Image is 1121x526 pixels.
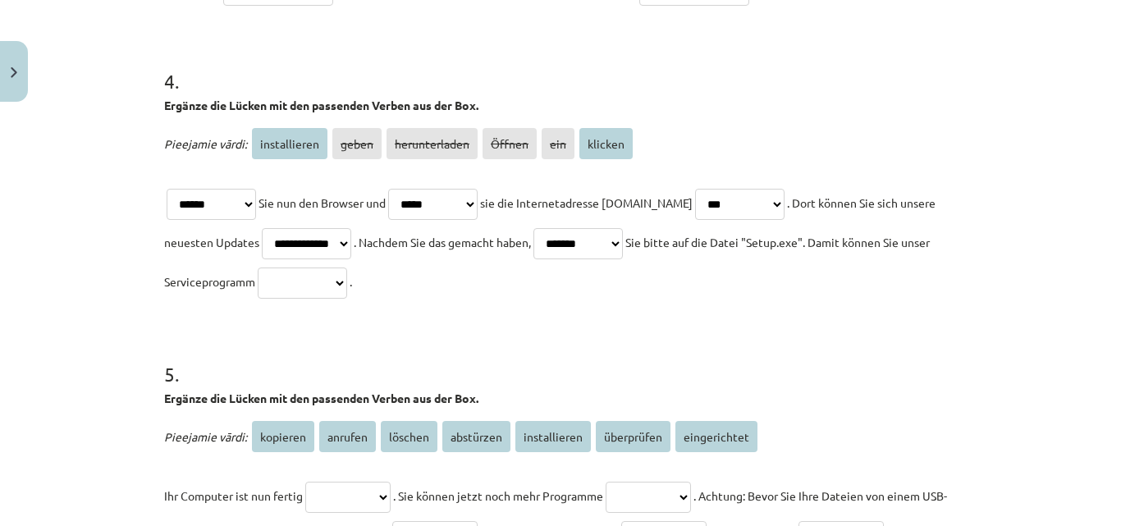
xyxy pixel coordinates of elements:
[483,128,537,159] span: Öffnen
[442,421,510,452] span: abstürzen
[164,488,303,503] span: Ihr Computer ist nun fertig
[354,235,531,249] span: . Nachdem Sie das gemacht haben,
[596,421,670,452] span: überprüfen
[381,421,437,452] span: löschen
[164,334,957,385] h1: 5 .
[480,195,693,210] span: sie die Internetadresse [DOMAIN_NAME]
[164,391,478,405] strong: Ergänze die Lücken mit den passenden Verben aus der Box.
[332,128,382,159] span: geben
[164,98,478,112] strong: Ergänze die Lücken mit den passenden Verben aus der Box.
[350,274,352,289] span: .
[164,136,247,151] span: Pieejamie vārdi:
[387,128,478,159] span: herunterladen
[515,421,591,452] span: installieren
[164,429,247,444] span: Pieejamie vārdi:
[393,488,603,503] span: . Sie können jetzt noch mehr Programme
[675,421,757,452] span: eingerichtet
[542,128,574,159] span: ein
[579,128,633,159] span: klicken
[259,195,386,210] span: Sie nun den Browser und
[164,41,957,92] h1: 4 .
[11,67,17,78] img: icon-close-lesson-0947bae3869378f0d4975bcd49f059093ad1ed9edebbc8119c70593378902aed.svg
[252,421,314,452] span: kopieren
[319,421,376,452] span: anrufen
[252,128,327,159] span: installieren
